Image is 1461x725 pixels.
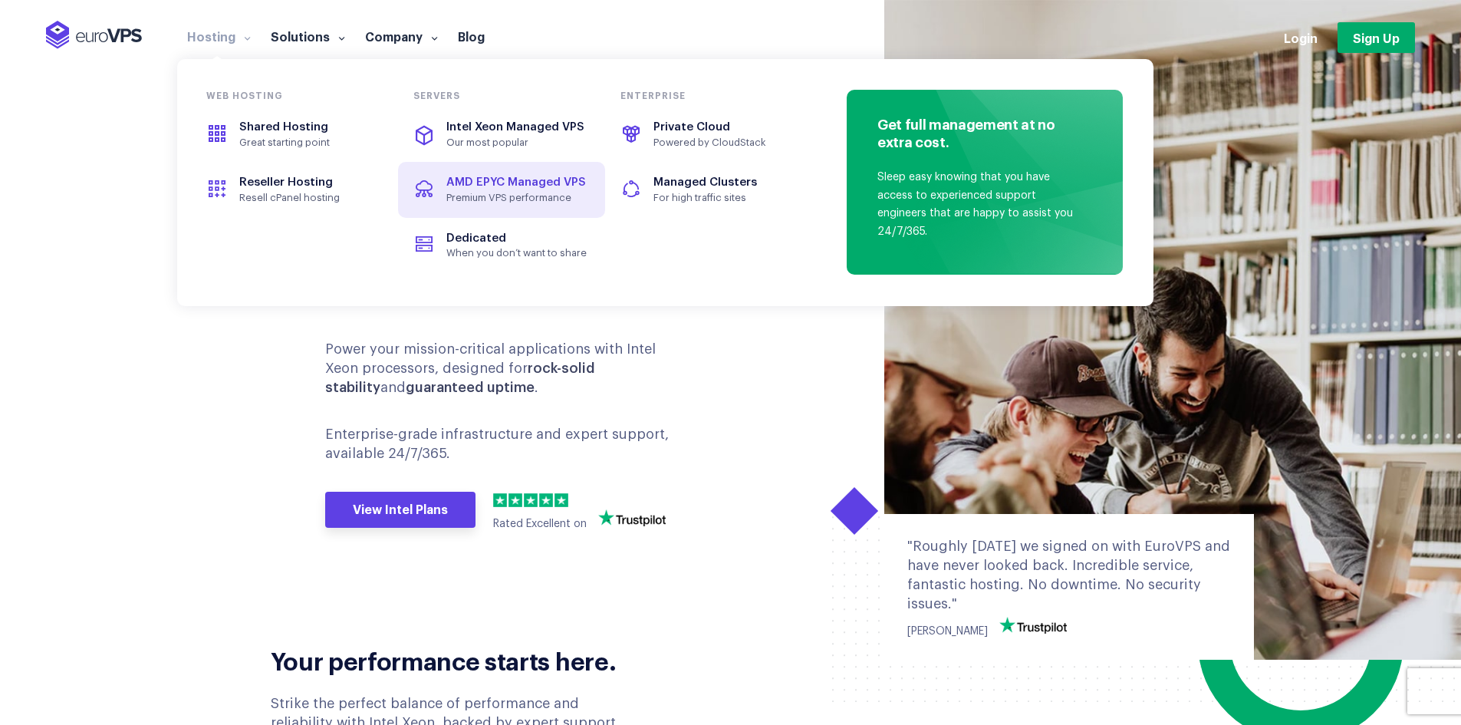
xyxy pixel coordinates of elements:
[446,137,587,149] span: Our most popular
[446,232,506,244] span: Dedicated
[446,192,587,204] span: Premium VPS performance
[1338,22,1415,53] a: Sign Up
[907,537,1231,615] div: "Roughly [DATE] we signed on with EuroVPS and have never looked back. Incredible service, fantast...
[907,626,988,637] span: [PERSON_NAME]
[493,519,587,529] span: Rated Excellent on
[325,361,595,394] b: rock-solid stability
[191,107,398,162] a: Shared HostingGreat starting point
[398,218,605,273] a: DedicatedWhen you don’t want to share
[446,121,584,133] span: Intel Xeon Managed VPS
[271,644,641,675] h2: Your performance starts here.
[239,121,328,133] span: Shared Hosting
[446,247,587,259] span: When you don’t want to share
[355,28,448,44] a: Company
[448,28,495,44] a: Blog
[653,192,795,204] span: For high traffic sites
[1284,29,1318,46] a: Login
[398,107,605,162] a: Intel Xeon Managed VPSOur most popular
[398,162,605,217] a: AMD EPYC Managed VPSPremium VPS performance
[446,176,586,188] span: AMD EPYC Managed VPS
[46,21,142,49] img: EuroVPS
[177,28,261,44] a: Hosting
[653,121,730,133] span: Private Cloud
[191,162,398,217] a: Reseller HostingResell cPanel hosting
[493,493,507,507] img: 1
[271,187,719,307] div: VPS Hosting engineered for performance and peace of mind
[325,425,689,463] p: Enterprise-grade infrastructure and expert support, available 24/7/365.
[877,169,1084,242] p: Sleep easy knowing that you have access to experienced support engineers that are happy to assist...
[539,493,553,507] img: 4
[406,381,535,394] b: guaranteed uptime
[877,115,1084,155] h4: Get full management at no extra cost.
[524,493,538,507] img: 3
[239,192,380,204] span: Resell cPanel hosting
[653,137,795,149] span: Powered by CloudStack
[605,107,812,162] a: Private CloudPowered by CloudStack
[325,492,475,529] a: View Intel Plans
[261,28,355,44] a: Solutions
[554,493,568,507] img: 5
[508,493,522,507] img: 2
[653,176,757,188] span: Managed Clusters
[239,137,380,149] span: Great starting point
[239,176,333,188] span: Reseller Hosting
[605,162,812,217] a: Managed ClustersFor high traffic sites
[325,340,689,398] p: Power your mission-critical applications with Intel Xeon processors, designed for and .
